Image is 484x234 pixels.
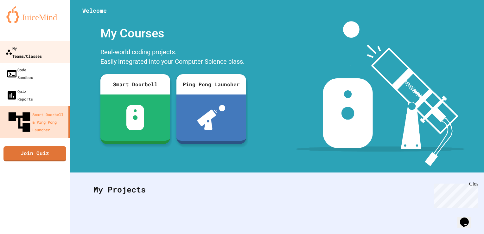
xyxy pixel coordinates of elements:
[87,177,467,202] div: My Projects
[6,66,33,81] div: Code Sandbox
[6,109,66,135] div: Smart Doorbell & Ping Pong Launcher
[3,146,66,161] a: Join Quiz
[126,105,144,130] img: sdb-white.svg
[5,44,42,60] div: My Teams/Classes
[6,88,33,103] div: Quiz Reports
[97,21,249,46] div: My Courses
[176,74,246,94] div: Ping Pong Launcher
[296,21,465,166] img: banner-image-my-projects.png
[6,6,63,23] img: logo-orange.svg
[431,181,478,208] iframe: chat widget
[457,209,478,228] iframe: chat widget
[3,3,44,40] div: Chat with us now!Close
[100,74,170,94] div: Smart Doorbell
[97,46,249,69] div: Real-world coding projects. Easily integrated into your Computer Science class.
[197,105,226,130] img: ppl-with-ball.png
